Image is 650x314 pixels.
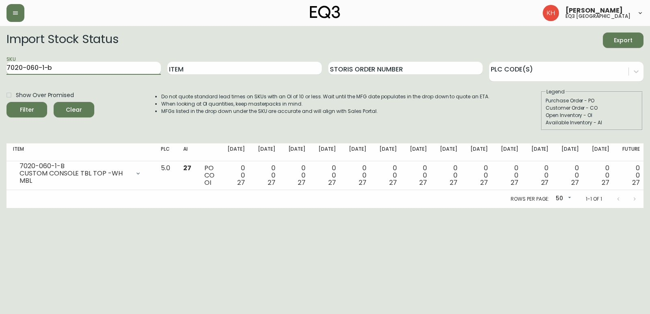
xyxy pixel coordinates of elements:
th: [DATE] [312,143,342,161]
span: 27 [480,178,488,187]
span: Show Over Promised [16,91,74,100]
span: 27 [298,178,305,187]
span: 27 [450,178,457,187]
div: Open Inventory - OI [546,112,638,119]
th: [DATE] [282,143,312,161]
span: 27 [328,178,336,187]
div: 7020-060-1-BCUSTOM CONSOLE TBL TOP -WH MBL [13,165,148,182]
th: Item [6,143,154,161]
th: [DATE] [464,143,494,161]
span: 27 [359,178,366,187]
td: 5.0 [154,161,177,190]
div: 0 0 [227,165,245,186]
button: Clear [54,102,94,117]
th: [DATE] [403,143,434,161]
span: 27 [237,178,245,187]
th: [DATE] [555,143,585,161]
div: 0 0 [349,165,366,186]
li: MFGs listed in the drop down under the SKU are accurate and will align with Sales Portal. [161,108,490,115]
span: 27 [511,178,518,187]
div: 0 0 [440,165,457,186]
div: Customer Order - CO [546,104,638,112]
div: 0 0 [561,165,579,186]
th: [DATE] [373,143,403,161]
span: 27 [541,178,549,187]
div: 50 [552,192,573,206]
th: [DATE] [342,143,373,161]
div: 0 0 [622,165,640,186]
div: 0 0 [258,165,275,186]
div: 0 0 [592,165,609,186]
li: Do not quote standard lead times on SKUs with an OI of 10 or less. Wait until the MFG date popula... [161,93,490,100]
img: logo [310,6,340,19]
span: [PERSON_NAME] [565,7,623,14]
th: PLC [154,143,177,161]
div: 0 0 [318,165,336,186]
div: PO CO [204,165,214,186]
div: 0 0 [410,165,427,186]
span: 27 [602,178,609,187]
button: Export [603,32,643,48]
th: AI [177,143,198,161]
span: Export [609,35,637,45]
th: [DATE] [433,143,464,161]
th: [DATE] [525,143,555,161]
div: 0 0 [288,165,306,186]
th: [DATE] [494,143,525,161]
img: 6bce50593809ea0ae37ab3ec28db6a8b [543,5,559,21]
th: [DATE] [585,143,616,161]
div: 0 0 [470,165,488,186]
span: Clear [60,105,88,115]
div: 0 0 [531,165,549,186]
li: When looking at OI quantities, keep masterpacks in mind. [161,100,490,108]
h5: eq3 [GEOGRAPHIC_DATA] [565,14,630,19]
span: 27 [183,163,191,173]
span: 27 [632,178,640,187]
th: Future [616,143,646,161]
button: Filter [6,102,47,117]
div: 0 0 [501,165,518,186]
div: 7020-060-1-B [19,162,130,170]
h2: Import Stock Status [6,32,118,48]
span: 27 [268,178,275,187]
p: Rows per page: [511,195,549,203]
th: [DATE] [221,143,251,161]
span: OI [204,178,211,187]
span: 27 [571,178,579,187]
th: [DATE] [251,143,282,161]
legend: Legend [546,88,565,95]
p: 1-1 of 1 [586,195,602,203]
div: Purchase Order - PO [546,97,638,104]
span: 27 [419,178,427,187]
div: 0 0 [379,165,397,186]
div: CUSTOM CONSOLE TBL TOP -WH MBL [19,170,130,184]
div: Available Inventory - AI [546,119,638,126]
span: 27 [389,178,397,187]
